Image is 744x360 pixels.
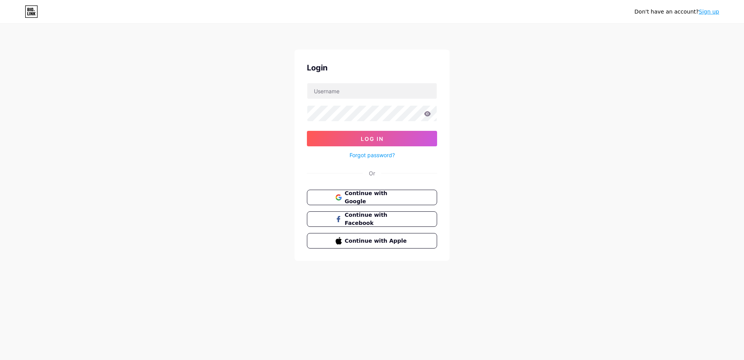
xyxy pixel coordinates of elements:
[634,8,719,16] div: Don't have an account?
[307,131,437,146] button: Log In
[307,211,437,227] button: Continue with Facebook
[699,9,719,15] a: Sign up
[361,135,384,142] span: Log In
[307,62,437,74] div: Login
[369,169,375,177] div: Or
[345,189,409,206] span: Continue with Google
[307,190,437,205] button: Continue with Google
[307,233,437,249] button: Continue with Apple
[345,211,409,227] span: Continue with Facebook
[350,151,395,159] a: Forgot password?
[345,237,409,245] span: Continue with Apple
[307,83,437,99] input: Username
